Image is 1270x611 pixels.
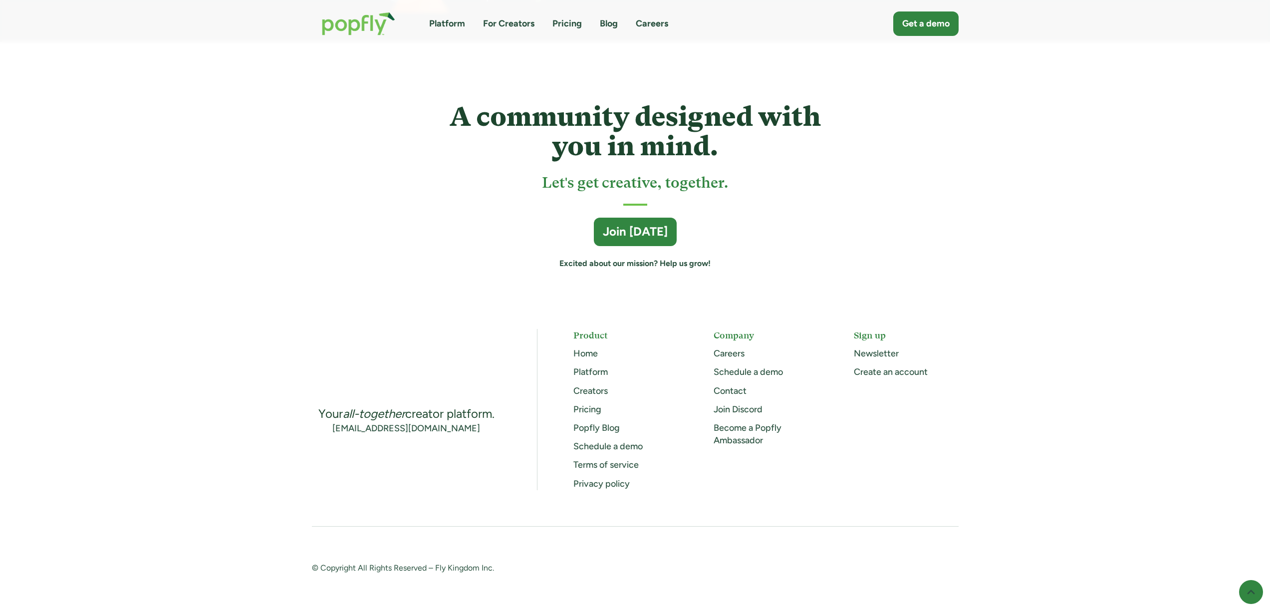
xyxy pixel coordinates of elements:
a: Contact [714,385,747,396]
a: Blog [600,17,618,30]
em: all-together [343,406,405,421]
a: Create an account [854,366,928,377]
div: Your creator platform. [318,406,495,422]
a: Platform [573,366,608,377]
a: Privacy policy [573,478,630,489]
a: Popfly Blog [573,422,620,433]
a: Terms of service [573,459,639,470]
a: Join [DATE] [594,218,677,246]
a: For Creators [483,17,534,30]
a: Become a Popfly Ambassador [714,422,781,446]
a: Creators [573,385,608,396]
h3: Let's get creative, together. [542,173,729,192]
a: Pricing [573,404,601,415]
a: Newsletter [854,348,899,359]
div: Get a demo [902,17,950,30]
h5: Product [573,329,678,341]
a: Join Discord [714,404,762,415]
a: Careers [714,348,745,359]
a: Excited about our mission? Help us grow! [559,258,711,269]
a: Pricing [552,17,582,30]
a: Schedule a demo [714,366,783,377]
a: Get a demo [893,11,959,36]
a: home [312,2,405,45]
h5: Company [714,329,818,341]
a: [EMAIL_ADDRESS][DOMAIN_NAME] [332,422,480,435]
div: Join [DATE] [603,224,668,240]
a: Schedule a demo [573,441,643,452]
h5: Sign up [854,329,958,341]
div: © Copyright All Rights Reserved – Fly Kingdom Inc. [312,563,617,575]
h4: A community designed with you in mind. [428,102,842,161]
a: Platform [429,17,465,30]
a: Home [573,348,598,359]
a: Careers [636,17,668,30]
